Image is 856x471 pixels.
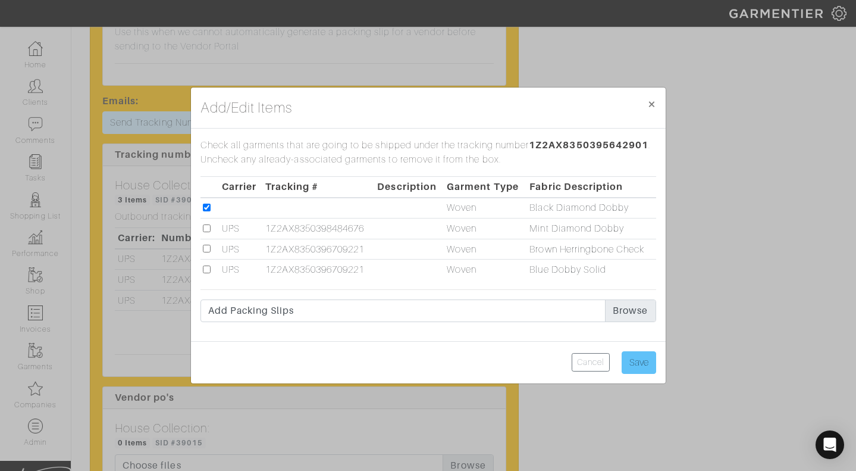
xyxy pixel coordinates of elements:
[527,219,656,239] td: Mint Diamond Dobby
[529,139,648,151] span: 1Z2AX8350395642901
[647,96,656,112] span: ×
[219,239,262,260] td: UPS
[444,177,526,198] th: Garment Type
[572,353,609,372] a: Cancel
[527,239,656,260] td: Brown Herringbone Check
[219,260,262,280] td: UPS
[444,260,526,280] td: Woven
[816,431,844,459] div: Open Intercom Messenger
[200,97,293,118] h4: Add/Edit Items
[219,219,262,239] td: UPS
[200,138,656,167] p: Check all garments that are going to be shipped under the tracking number . Uncheck any already-a...
[622,351,656,374] input: Save
[262,177,375,198] th: Tracking #
[262,219,375,239] td: 1Z2AX8350398484676
[262,239,375,260] td: 1Z2AX8350396709221
[444,198,526,219] td: Woven
[527,177,656,198] th: Fabric Description
[262,260,375,280] td: 1Z2AX8350396709221
[527,198,656,219] td: Black Diamond Dobby
[444,219,526,239] td: Woven
[444,239,526,260] td: Woven
[219,177,262,198] th: Carrier
[375,177,444,198] th: Description
[527,260,656,280] td: Blue Dobby Solid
